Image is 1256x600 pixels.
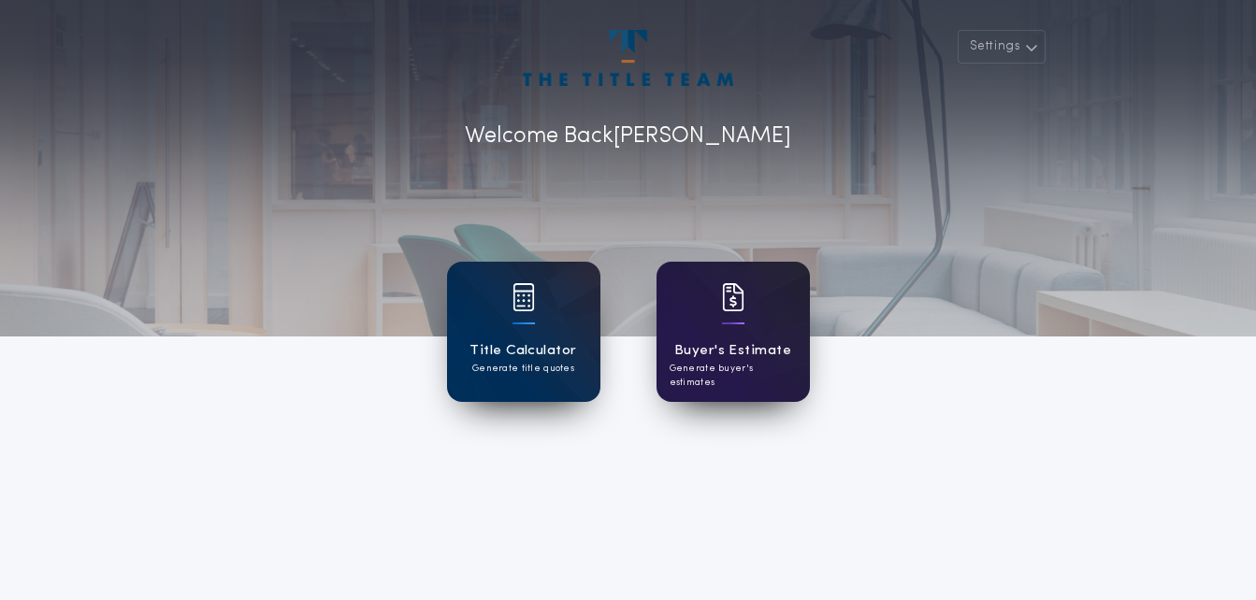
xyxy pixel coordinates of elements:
button: Settings [958,30,1046,64]
h1: Title Calculator [469,340,576,362]
a: card iconBuyer's EstimateGenerate buyer's estimates [657,262,810,402]
img: card icon [513,283,535,311]
h1: Buyer's Estimate [674,340,791,362]
p: Generate buyer's estimates [670,362,797,390]
p: Welcome Back [PERSON_NAME] [465,120,791,153]
img: card icon [722,283,744,311]
a: card iconTitle CalculatorGenerate title quotes [447,262,600,402]
p: Generate title quotes [472,362,574,376]
img: account-logo [523,30,732,86]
